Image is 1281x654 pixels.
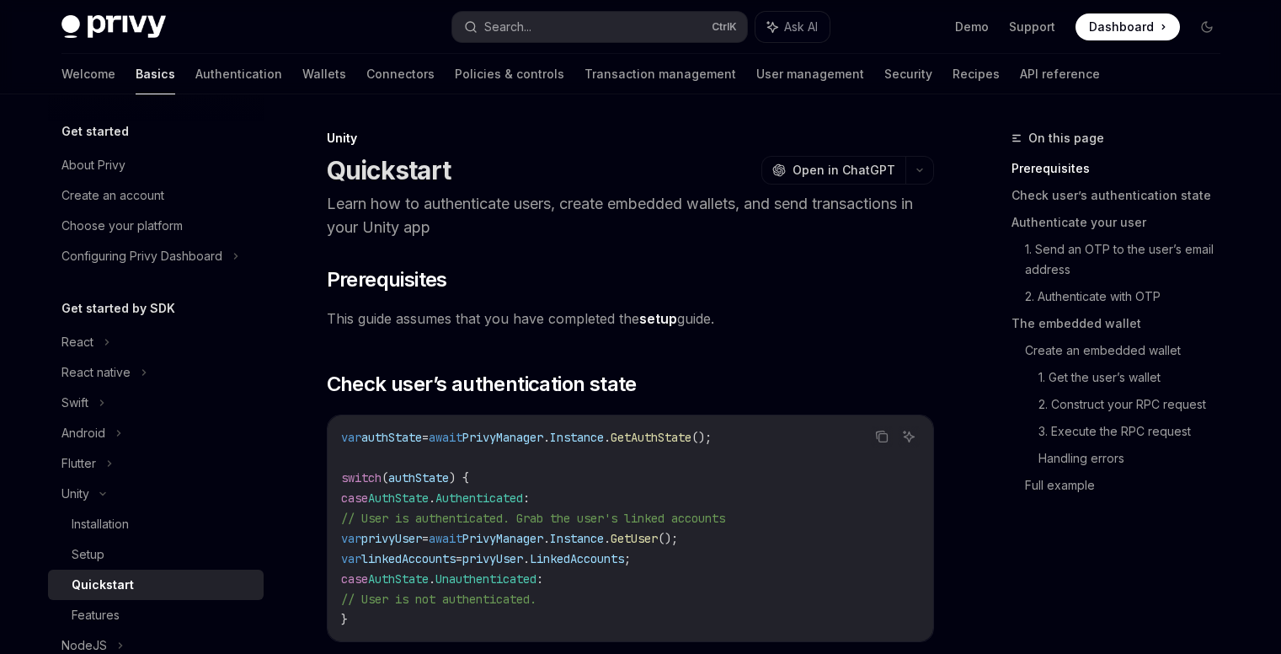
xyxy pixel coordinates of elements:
a: User management [756,54,864,94]
div: Features [72,605,120,625]
span: ; [624,551,631,566]
div: React [61,332,93,352]
a: Create an account [48,180,264,211]
span: Open in ChatGPT [793,162,895,179]
div: React native [61,362,131,383]
a: Setup [48,539,264,570]
span: (); [691,430,712,445]
span: Check user’s authentication state [327,371,637,398]
span: var [341,551,361,566]
a: Dashboard [1076,13,1180,40]
span: AuthState [368,490,429,506]
button: Search...CtrlK [452,12,747,42]
div: Setup [72,544,104,565]
span: PrivyManager [462,430,543,445]
span: ( [382,470,388,485]
span: : [536,571,543,587]
a: Security [884,54,932,94]
span: await [429,430,462,445]
span: authState [388,470,449,485]
div: About Privy [61,155,125,175]
button: Copy the contents from the code block [871,426,893,448]
span: // User is not authenticated. [341,592,536,607]
span: = [456,551,462,566]
span: Unauthenticated [435,571,536,587]
a: Transaction management [584,54,736,94]
span: switch [341,470,382,485]
button: Open in ChatGPT [761,156,905,185]
a: 1. Get the user’s wallet [1038,364,1234,391]
span: var [341,430,361,445]
a: Recipes [953,54,1000,94]
a: Demo [955,19,989,35]
img: dark logo [61,15,166,39]
button: Ask AI [755,12,830,42]
span: AuthState [368,571,429,587]
a: 2. Authenticate with OTP [1025,283,1234,310]
span: Dashboard [1089,19,1154,35]
span: (); [658,531,678,546]
a: About Privy [48,150,264,180]
span: This guide assumes that you have completed the guide. [327,307,934,330]
div: Configuring Privy Dashboard [61,246,222,266]
a: Features [48,600,264,630]
span: . [523,551,530,566]
span: case [341,571,368,587]
div: Quickstart [72,575,134,595]
h5: Get started by SDK [61,298,175,319]
span: Instance [550,430,604,445]
span: . [429,571,435,587]
span: GetUser [611,531,658,546]
a: Choose your platform [48,211,264,241]
span: var [341,531,361,546]
button: Ask AI [898,426,920,448]
span: Ctrl K [712,20,737,34]
a: Authentication [195,54,282,94]
a: Welcome [61,54,115,94]
a: Policies & controls [455,54,564,94]
a: Wallets [302,54,346,94]
div: Unity [61,484,89,504]
div: Create an account [61,185,164,206]
span: PrivyManager [462,531,543,546]
a: Check user’s authentication state [1011,182,1234,209]
span: . [543,430,550,445]
span: case [341,490,368,506]
span: privyUser [361,531,422,546]
a: Installation [48,509,264,539]
a: Full example [1025,472,1234,499]
a: Create an embedded wallet [1025,337,1234,364]
div: Choose your platform [61,216,183,236]
a: Support [1009,19,1055,35]
span: . [604,531,611,546]
button: Toggle dark mode [1193,13,1220,40]
div: Unity [327,130,934,147]
p: Learn how to authenticate users, create embedded wallets, and send transactions in your Unity app [327,192,934,239]
span: // User is authenticated. Grab the user's linked accounts [341,511,725,526]
span: LinkedAccounts [530,551,624,566]
div: Flutter [61,453,96,474]
h1: Quickstart [327,155,451,185]
a: Connectors [366,54,435,94]
a: 2. Construct your RPC request [1038,391,1234,418]
h5: Get started [61,121,129,142]
a: Quickstart [48,570,264,600]
span: . [604,430,611,445]
a: 1. Send an OTP to the user’s email address [1025,236,1234,283]
span: Authenticated [435,490,523,506]
a: Handling errors [1038,445,1234,472]
span: : [523,490,530,506]
a: 3. Execute the RPC request [1038,418,1234,445]
a: Prerequisites [1011,155,1234,182]
span: Prerequisites [327,266,447,293]
span: authState [361,430,422,445]
a: Authenticate your user [1011,209,1234,236]
div: Android [61,423,105,443]
div: Installation [72,514,129,534]
span: = [422,430,429,445]
span: await [429,531,462,546]
span: . [429,490,435,506]
a: setup [639,310,677,328]
span: . [543,531,550,546]
a: Basics [136,54,175,94]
